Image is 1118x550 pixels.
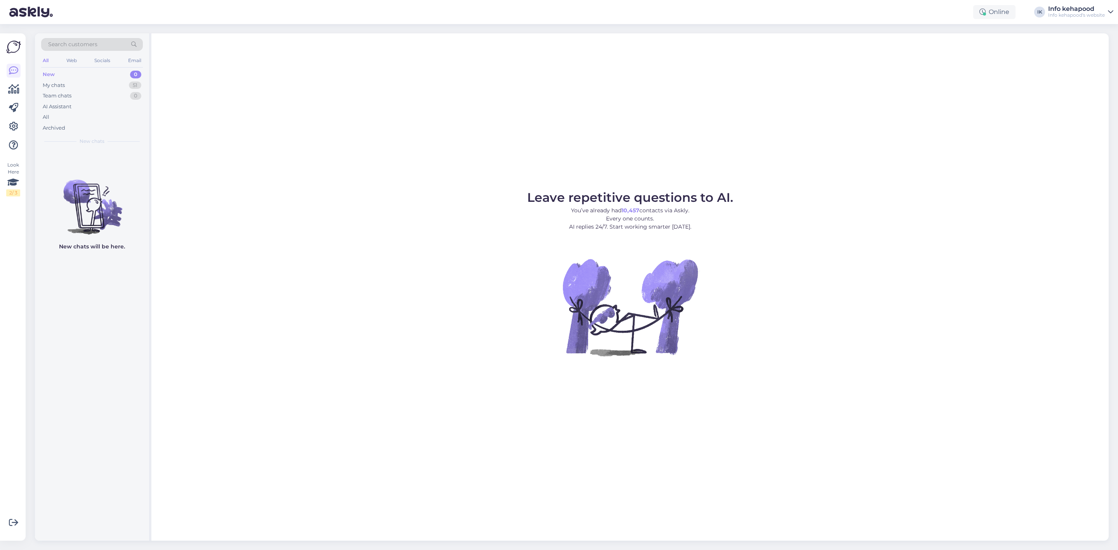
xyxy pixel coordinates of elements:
[43,113,49,121] div: All
[527,206,733,231] p: You’ve already had contacts via Askly. Every one counts. AI replies 24/7. Start working smarter [...
[43,103,71,111] div: AI Assistant
[1034,7,1045,17] div: IK
[527,190,733,205] span: Leave repetitive questions to AI.
[127,56,143,66] div: Email
[1048,6,1113,18] a: Info kehapoodInfo kehapood's website
[973,5,1016,19] div: Online
[43,92,71,100] div: Team chats
[93,56,112,66] div: Socials
[6,40,21,54] img: Askly Logo
[80,138,104,145] span: New chats
[6,161,20,196] div: Look Here
[41,56,50,66] div: All
[43,124,65,132] div: Archived
[130,71,141,78] div: 0
[43,82,65,89] div: My chats
[130,92,141,100] div: 0
[65,56,78,66] div: Web
[560,237,700,377] img: No Chat active
[59,243,125,251] p: New chats will be here.
[129,82,141,89] div: 51
[621,207,639,214] b: 10,457
[6,189,20,196] div: 2 / 3
[48,40,97,49] span: Search customers
[43,71,55,78] div: New
[1048,6,1105,12] div: Info kehapood
[1048,12,1105,18] div: Info kehapood's website
[35,166,149,236] img: No chats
